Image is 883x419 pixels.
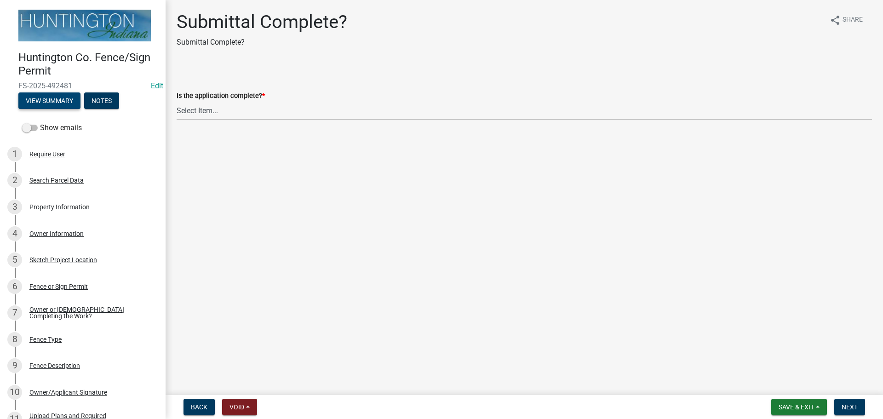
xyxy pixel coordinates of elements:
[18,10,151,41] img: Huntington County, Indiana
[822,11,870,29] button: shareShare
[177,37,347,48] p: Submittal Complete?
[29,306,151,319] div: Owner or [DEMOGRAPHIC_DATA] Completing the Work?
[84,98,119,105] wm-modal-confirm: Notes
[84,92,119,109] button: Notes
[29,177,84,184] div: Search Parcel Data
[22,122,82,133] label: Show emails
[7,385,22,400] div: 10
[29,257,97,263] div: Sketch Project Location
[29,389,107,396] div: Owner/Applicant Signature
[151,81,163,90] a: Edit
[191,403,207,411] span: Back
[229,403,244,411] span: Void
[29,336,62,343] div: Fence Type
[222,399,257,415] button: Void
[779,403,814,411] span: Save & Exit
[7,305,22,320] div: 7
[29,362,80,369] div: Fence Description
[29,204,90,210] div: Property Information
[7,173,22,188] div: 2
[177,93,265,99] label: Is the application complete?
[29,230,84,237] div: Owner Information
[7,358,22,373] div: 9
[18,51,158,78] h4: Huntington Co. Fence/Sign Permit
[830,15,841,26] i: share
[834,399,865,415] button: Next
[842,403,858,411] span: Next
[18,98,80,105] wm-modal-confirm: Summary
[29,151,65,157] div: Require User
[771,399,827,415] button: Save & Exit
[18,92,80,109] button: View Summary
[18,81,147,90] span: FS-2025-492481
[183,399,215,415] button: Back
[29,283,88,290] div: Fence or Sign Permit
[7,147,22,161] div: 1
[7,332,22,347] div: 8
[7,279,22,294] div: 6
[7,253,22,267] div: 5
[843,15,863,26] span: Share
[7,226,22,241] div: 4
[7,200,22,214] div: 3
[151,81,163,90] wm-modal-confirm: Edit Application Number
[177,11,347,33] h1: Submittal Complete?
